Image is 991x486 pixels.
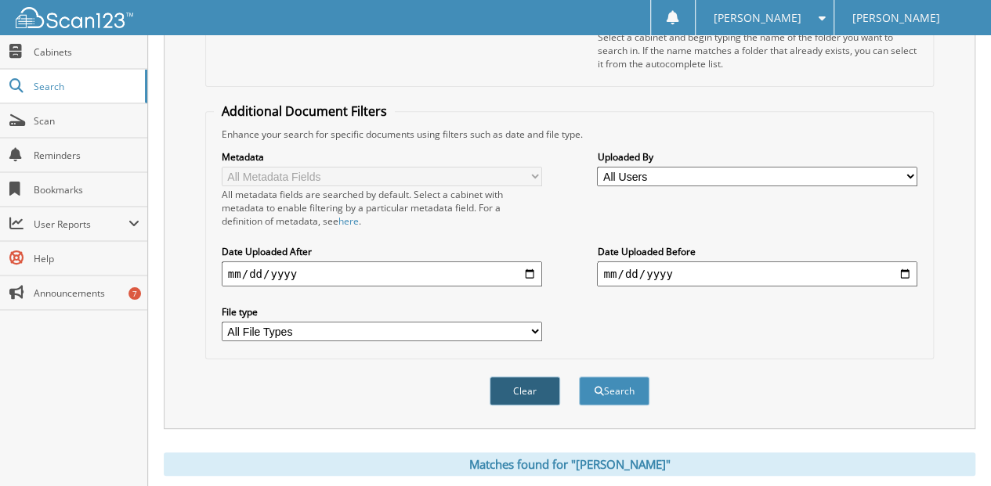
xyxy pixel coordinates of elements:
div: 7 [128,287,141,300]
span: Bookmarks [34,183,139,196]
button: Search [579,376,649,405]
span: Scan [34,114,139,128]
div: All metadata fields are searched by default. Select a cabinet with metadata to enable filtering b... [222,188,542,228]
iframe: Chat Widget [913,411,991,486]
button: Clear [490,376,560,405]
div: Select a cabinet and begin typing the name of the folder you want to search in. If the name match... [597,31,917,70]
label: Date Uploaded After [222,245,542,258]
span: Announcements [34,286,139,300]
span: [PERSON_NAME] [852,13,940,23]
label: Uploaded By [597,150,917,164]
img: scan123-logo-white.svg [16,7,133,28]
input: end [597,261,917,286]
legend: Additional Document Filters [214,103,395,120]
span: Cabinets [34,45,139,59]
label: Date Uploaded Before [597,245,917,258]
label: Metadata [222,150,542,164]
span: Search [34,80,137,93]
span: User Reports [34,218,128,231]
a: here [338,214,359,228]
span: Help [34,252,139,265]
span: [PERSON_NAME] [713,13,801,23]
div: Enhance your search for specific documents using filters such as date and file type. [214,128,925,141]
input: start [222,261,542,286]
span: Reminders [34,149,139,162]
div: Matches found for "[PERSON_NAME]" [164,452,975,476]
label: File type [222,305,542,319]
